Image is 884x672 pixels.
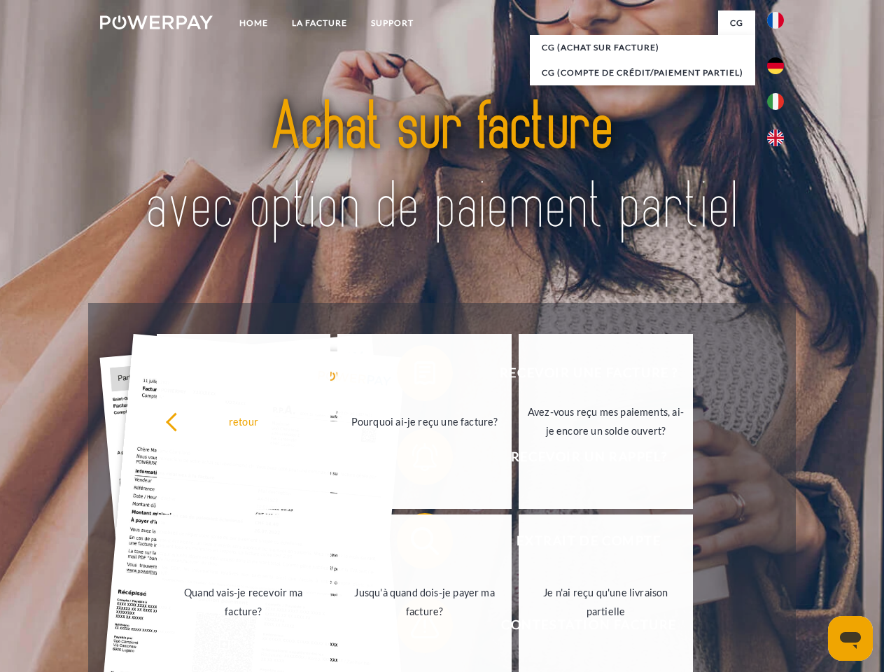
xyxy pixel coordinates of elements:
[527,402,685,440] div: Avez-vous reçu mes paiements, ai-je encore un solde ouvert?
[165,583,323,621] div: Quand vais-je recevoir ma facture?
[359,10,426,36] a: Support
[828,616,873,661] iframe: Bouton de lancement de la fenêtre de messagerie
[165,412,323,430] div: retour
[280,10,359,36] a: LA FACTURE
[767,57,784,74] img: de
[718,10,755,36] a: CG
[346,412,503,430] div: Pourquoi ai-je reçu une facture?
[530,35,755,60] a: CG (achat sur facture)
[527,583,685,621] div: Je n'ai reçu qu'une livraison partielle
[346,583,503,621] div: Jusqu'à quand dois-je payer ma facture?
[134,67,750,268] img: title-powerpay_fr.svg
[100,15,213,29] img: logo-powerpay-white.svg
[530,60,755,85] a: CG (Compte de crédit/paiement partiel)
[767,93,784,110] img: it
[519,334,693,509] a: Avez-vous reçu mes paiements, ai-je encore un solde ouvert?
[767,12,784,29] img: fr
[227,10,280,36] a: Home
[767,129,784,146] img: en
